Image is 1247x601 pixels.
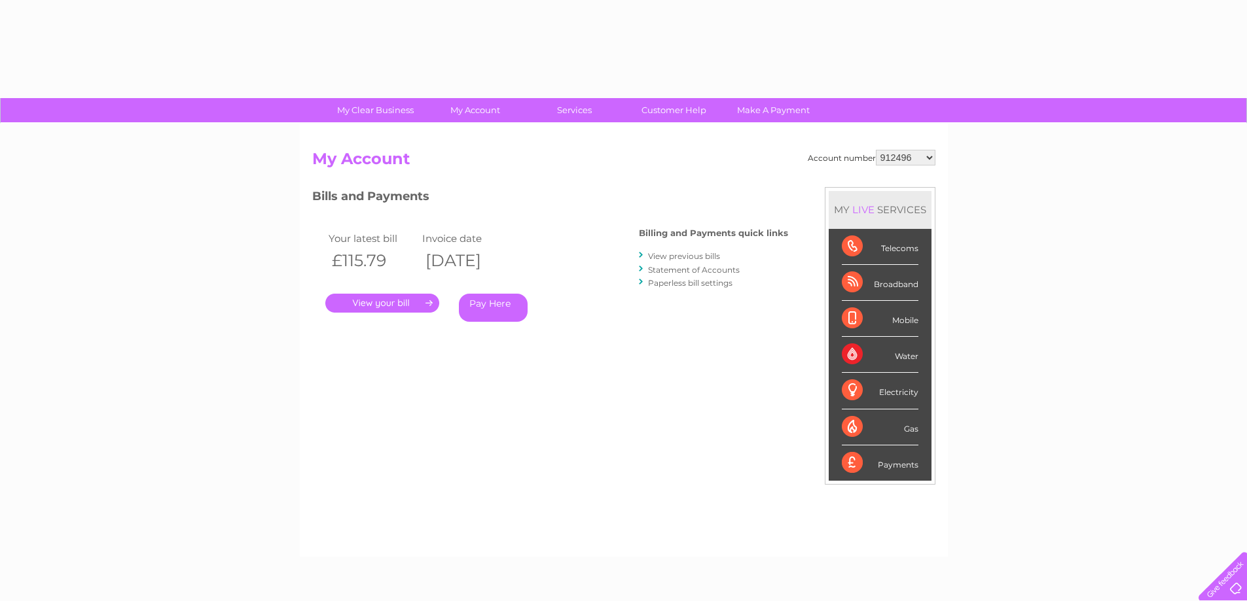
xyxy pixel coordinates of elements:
a: Services [520,98,628,122]
h2: My Account [312,150,935,175]
div: Telecoms [842,229,918,265]
div: Mobile [842,301,918,337]
th: [DATE] [419,247,513,274]
a: My Clear Business [321,98,429,122]
a: View previous bills [648,251,720,261]
th: £115.79 [325,247,420,274]
a: Make A Payment [719,98,827,122]
td: Invoice date [419,230,513,247]
td: Your latest bill [325,230,420,247]
a: Customer Help [620,98,728,122]
a: Statement of Accounts [648,265,740,275]
a: Pay Here [459,294,528,322]
div: Water [842,337,918,373]
div: Account number [808,150,935,165]
div: Gas [842,409,918,445]
h3: Bills and Payments [312,187,788,210]
div: LIVE [850,203,877,216]
a: My Account [421,98,529,122]
h4: Billing and Payments quick links [639,228,788,238]
div: MY SERVICES [829,191,931,228]
div: Electricity [842,373,918,409]
div: Broadband [842,265,918,301]
a: Paperless bill settings [648,278,732,288]
div: Payments [842,445,918,481]
a: . [325,294,439,313]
